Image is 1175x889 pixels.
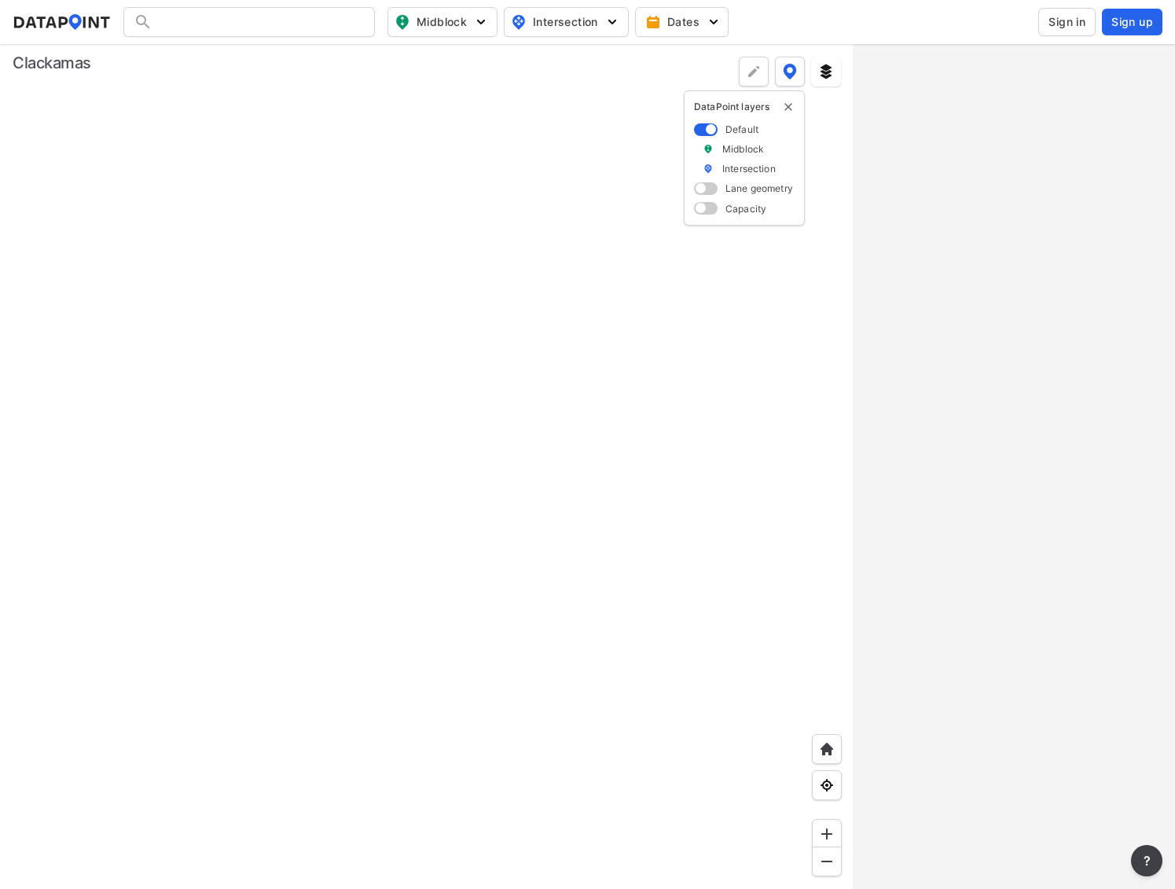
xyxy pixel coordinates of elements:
button: Dates [635,7,729,37]
label: Intersection [722,162,776,175]
button: DataPoint layers [775,57,805,86]
img: ZvzfEJKXnyWIrJytrsY285QMwk63cM6Drc+sIAAAAASUVORK5CYII= [819,826,835,842]
label: Midblock [722,142,764,156]
label: Default [725,123,758,136]
div: Clackamas [13,52,91,74]
img: dataPointLogo.9353c09d.svg [13,14,111,30]
img: zeq5HYn9AnE9l6UmnFLPAAAAAElFTkSuQmCC [819,777,835,793]
img: MAAAAAElFTkSuQmCC [819,854,835,869]
a: Sign in [1035,8,1099,36]
div: View my location [812,770,842,800]
div: Home [812,734,842,764]
button: more [1131,845,1162,876]
img: marker_Midblock.5ba75e30.svg [703,142,714,156]
img: map_pin_int.54838e6b.svg [509,13,528,31]
label: Capacity [725,202,766,215]
span: Sign up [1111,14,1153,30]
img: +XpAUvaXAN7GudzAAAAAElFTkSuQmCC [819,741,835,757]
img: marker_Intersection.6861001b.svg [703,162,714,175]
div: Polygon tool [739,57,769,86]
button: Midblock [387,7,498,37]
span: Intersection [511,13,619,31]
img: +Dz8AAAAASUVORK5CYII= [746,64,762,79]
p: DataPoint layers [694,101,795,113]
button: Sign up [1102,9,1162,35]
button: Intersection [504,7,629,37]
img: 5YPKRKmlfpI5mqlR8AD95paCi+0kK1fRFDJSaMmawlwaeJcJwk9O2fotCW5ve9gAAAAASUVORK5CYII= [604,14,620,30]
button: delete [782,101,795,113]
img: 5YPKRKmlfpI5mqlR8AD95paCi+0kK1fRFDJSaMmawlwaeJcJwk9O2fotCW5ve9gAAAAASUVORK5CYII= [473,14,489,30]
span: Dates [648,14,718,30]
label: Lane geometry [725,182,793,195]
span: Midblock [395,13,487,31]
img: layers.ee07997e.svg [818,64,834,79]
a: Sign up [1099,9,1162,35]
div: Zoom in [812,819,842,849]
img: close-external-leyer.3061a1c7.svg [782,101,795,113]
div: Zoom out [812,847,842,876]
span: Sign in [1048,14,1085,30]
img: map_pin_mid.602f9df1.svg [393,13,412,31]
button: External layers [811,57,841,86]
img: data-point-layers.37681fc9.svg [783,64,797,79]
img: calendar-gold.39a51dde.svg [645,14,661,30]
span: ? [1140,851,1153,870]
img: 5YPKRKmlfpI5mqlR8AD95paCi+0kK1fRFDJSaMmawlwaeJcJwk9O2fotCW5ve9gAAAAASUVORK5CYII= [706,14,722,30]
button: Sign in [1038,8,1096,36]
